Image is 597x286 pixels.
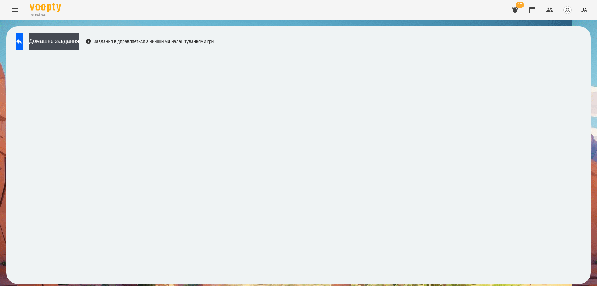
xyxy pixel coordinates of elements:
[30,3,61,12] img: Voopty Logo
[7,2,22,17] button: Menu
[29,33,79,50] button: Домашнє завдання
[578,4,590,16] button: UA
[516,2,524,8] span: 17
[563,6,572,14] img: avatar_s.png
[86,38,214,45] div: Завдання відправляється з нинішніми налаштуваннями гри
[581,7,587,13] span: UA
[30,13,61,17] span: For Business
